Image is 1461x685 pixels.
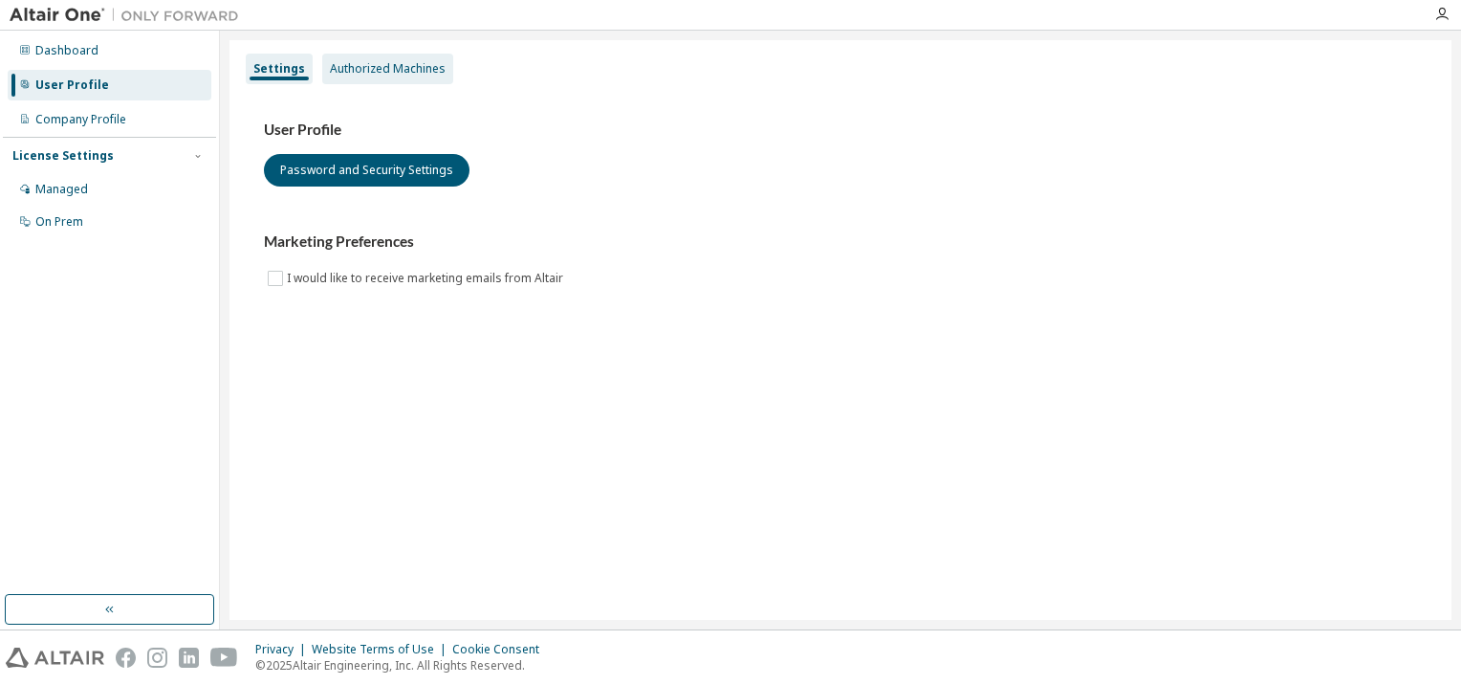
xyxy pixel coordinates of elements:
[452,642,551,657] div: Cookie Consent
[264,121,1417,140] h3: User Profile
[35,182,88,197] div: Managed
[10,6,249,25] img: Altair One
[253,61,305,77] div: Settings
[6,648,104,668] img: altair_logo.svg
[35,43,98,58] div: Dashboard
[179,648,199,668] img: linkedin.svg
[264,232,1417,252] h3: Marketing Preferences
[116,648,136,668] img: facebook.svg
[312,642,452,657] div: Website Terms of Use
[35,214,83,230] div: On Prem
[255,657,551,674] p: © 2025 Altair Engineering, Inc. All Rights Reserved.
[264,154,469,187] button: Password and Security Settings
[330,61,446,77] div: Authorized Machines
[255,642,312,657] div: Privacy
[35,112,126,127] div: Company Profile
[147,648,167,668] img: instagram.svg
[287,267,567,290] label: I would like to receive marketing emails from Altair
[210,648,238,668] img: youtube.svg
[12,148,114,164] div: License Settings
[35,77,109,93] div: User Profile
